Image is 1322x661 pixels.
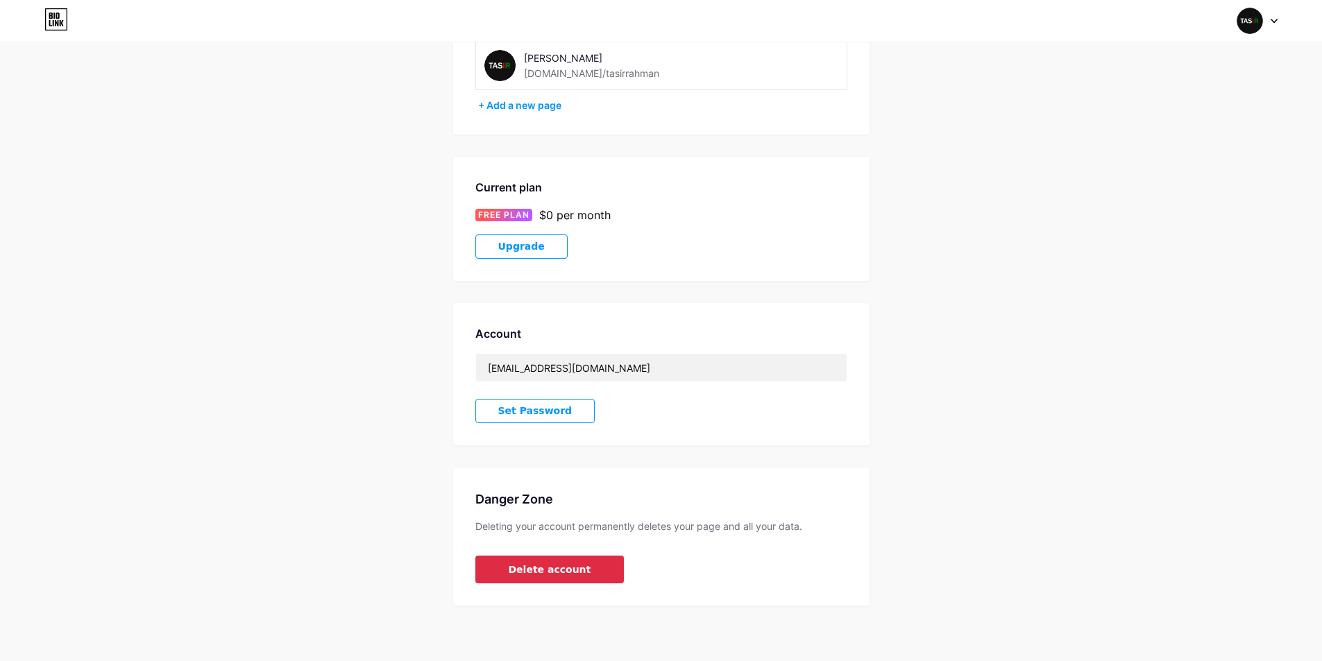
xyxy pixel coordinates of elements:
div: Account [475,325,847,342]
img: Tasir Rahman [1237,8,1263,34]
span: Delete account [509,563,591,577]
button: Delete account [475,556,625,583]
div: $0 per month [539,207,611,223]
span: Set Password [498,405,573,417]
div: Current plan [475,179,847,196]
div: Deleting your account permanently deletes your page and all your data. [475,520,847,533]
button: Upgrade [475,234,568,259]
input: Email [476,354,847,381]
div: Danger Zone [475,490,847,508]
div: [PERSON_NAME] [524,51,720,65]
span: FREE PLAN [478,209,529,221]
div: + Add a new page [478,98,847,112]
div: [DOMAIN_NAME]/tasirrahman [524,66,659,80]
img: tasirrahman [484,50,516,81]
button: Set Password [475,399,595,423]
span: Upgrade [498,241,545,252]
